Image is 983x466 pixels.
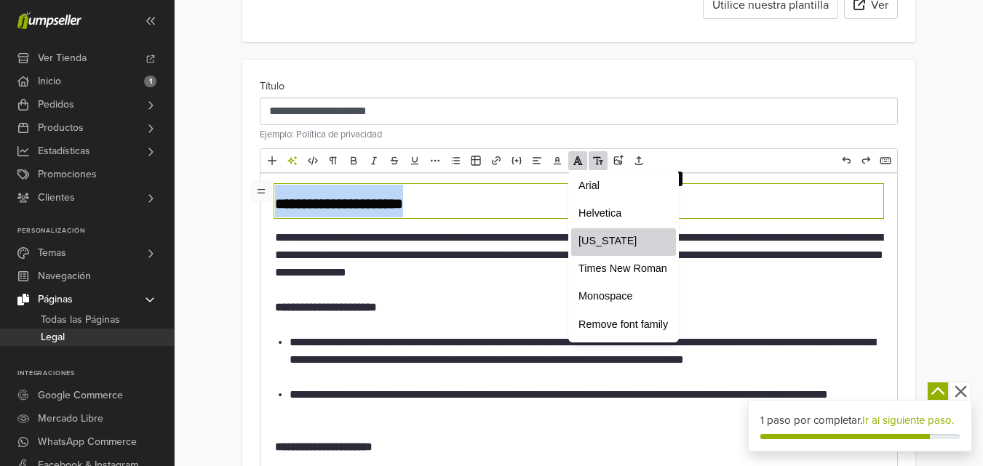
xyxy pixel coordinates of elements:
[760,412,960,429] div: 1 paso por completar.
[38,93,74,116] span: Pedidos
[324,151,343,170] a: Formato
[38,186,75,209] span: Clientes
[38,384,123,407] span: Google Commerce
[38,116,84,140] span: Productos
[17,369,174,378] p: Integraciones
[466,151,485,170] a: Tabla
[862,414,954,427] a: Ir al siguiente paso.
[260,79,284,95] label: Título
[507,151,526,170] a: Incrustar
[548,151,567,170] a: Color del texto
[578,206,668,220] span: Helvetica
[365,151,383,170] a: Cursiva
[578,261,668,276] span: Times New Roman
[426,151,445,170] a: Más formato
[283,151,302,170] a: Herramientas de IA
[856,151,875,170] a: Rehacer
[578,178,668,193] span: Arial
[144,76,156,87] span: 1
[487,151,506,170] a: Enlace
[405,151,424,170] a: Subrayado
[260,129,382,140] small: Ejemplo: Política de privacidad
[38,140,90,163] span: Estadísticas
[303,151,322,170] a: HTML
[446,151,465,170] a: Lista
[17,227,174,236] p: Personalización
[38,47,87,70] span: Ver Tienda
[578,233,668,248] span: [US_STATE]
[344,151,363,170] a: Negrita
[38,265,91,288] span: Navegación
[38,70,61,93] span: Inicio
[528,151,546,170] a: Alineación
[578,289,668,303] span: Monospace
[263,151,282,170] a: Añadir
[876,151,895,170] a: Atajos
[38,241,66,265] span: Temas
[568,151,587,170] a: Fuente
[385,151,404,170] a: Eliminado
[609,151,628,170] a: Subir imágenes
[251,181,271,201] a: Alternar
[38,288,73,311] span: Páginas
[41,311,120,329] span: Todas las Páginas
[837,151,856,170] a: Deshacer
[38,430,137,454] span: WhatsApp Commerce
[578,317,668,332] span: Remove font family
[38,163,97,186] span: Promociones
[38,407,103,430] span: Mercado Libre
[589,151,608,170] a: Tamaño de fuente
[629,151,648,170] a: Subir archivos
[41,329,65,346] span: Legal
